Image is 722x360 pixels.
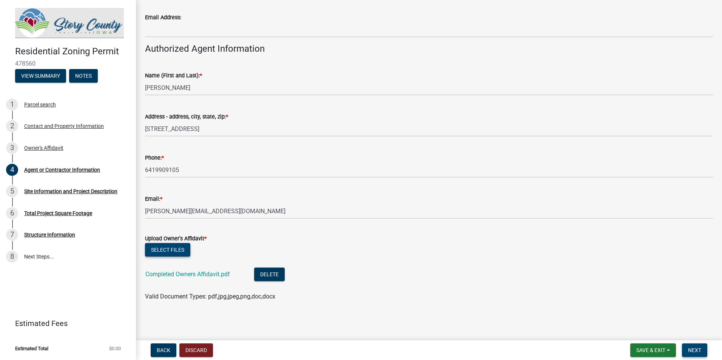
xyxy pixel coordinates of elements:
[24,211,92,216] div: Total Project Square Footage
[145,73,202,78] label: Name (First and Last):
[145,43,713,54] h4: Authorized Agent Information
[15,60,121,67] span: 478560
[15,46,130,57] h4: Residential Zoning Permit
[254,271,285,278] wm-modal-confirm: Delete Document
[630,343,676,357] button: Save & Exit
[6,251,18,263] div: 8
[6,207,18,219] div: 6
[24,123,104,129] div: Contact and Property Information
[145,114,228,120] label: Address - address, city, state, zip:
[157,347,170,353] span: Back
[6,142,18,154] div: 3
[145,197,162,202] label: Email:
[109,346,121,351] span: $0.00
[6,229,18,241] div: 7
[24,102,56,107] div: Parcel search
[24,189,117,194] div: Site Information and Project Description
[69,69,98,83] button: Notes
[145,243,190,257] button: Select files
[6,316,124,331] a: Estimated Fees
[145,15,181,20] label: Email Address:
[145,271,230,278] a: Completed Owners Affidavit.pdf
[69,73,98,79] wm-modal-confirm: Notes
[6,185,18,197] div: 5
[254,268,285,281] button: Delete
[145,155,164,161] label: Phone:
[24,167,100,172] div: Agent or Contractor Information
[151,343,176,357] button: Back
[24,232,75,237] div: Structure Information
[636,347,665,353] span: Save & Exit
[6,98,18,111] div: 1
[15,346,48,351] span: Estimated Total
[6,120,18,132] div: 2
[688,347,701,353] span: Next
[145,236,207,242] label: Upload Owner's Affidavit
[682,343,707,357] button: Next
[24,145,63,151] div: Owner's Affidavit
[145,293,275,300] span: Valid Document Types: pdf,jpg,jpeg,png,doc,docx
[15,69,66,83] button: View Summary
[179,343,213,357] button: Discard
[15,73,66,79] wm-modal-confirm: Summary
[6,164,18,176] div: 4
[15,8,124,38] img: Story County, Iowa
